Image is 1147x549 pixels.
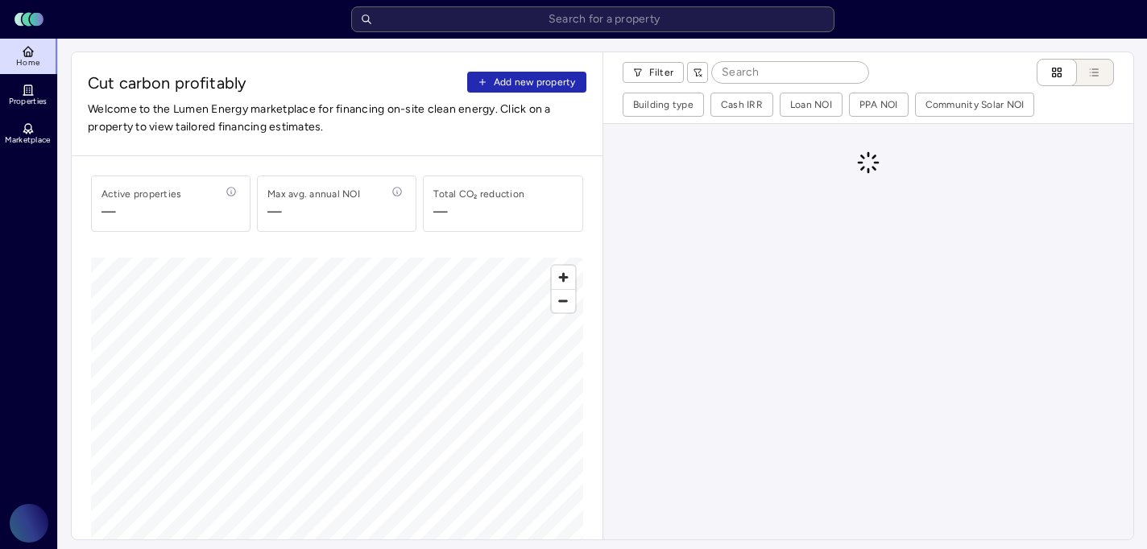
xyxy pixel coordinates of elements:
[88,72,461,94] span: Cut carbon profitably
[88,101,586,136] span: Welcome to the Lumen Energy marketplace for financing on-site clean energy. Click on a property t...
[494,74,576,90] span: Add new property
[5,135,50,145] span: Marketplace
[649,64,674,80] span: Filter
[623,62,685,83] button: Filter
[850,93,908,116] button: PPA NOI
[859,97,898,113] div: PPA NOI
[267,186,360,202] div: Max avg. annual NOI
[552,289,575,312] button: Zoom out
[9,97,48,106] span: Properties
[711,93,772,116] button: Cash IRR
[790,97,832,113] div: Loan NOI
[552,266,575,289] button: Zoom in
[467,72,586,93] button: Add new property
[101,202,181,221] span: —
[433,202,448,221] div: —
[552,290,575,312] span: Zoom out
[101,186,181,202] div: Active properties
[623,93,703,116] button: Building type
[712,62,868,83] input: Search
[433,186,524,202] div: Total CO₂ reduction
[633,97,694,113] div: Building type
[925,97,1025,113] div: Community Solar NOI
[1061,59,1114,86] button: List view
[1037,59,1077,86] button: Cards view
[721,97,763,113] div: Cash IRR
[916,93,1034,116] button: Community Solar NOI
[267,202,360,221] span: —
[16,58,39,68] span: Home
[781,93,842,116] button: Loan NOI
[351,6,834,32] input: Search for a property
